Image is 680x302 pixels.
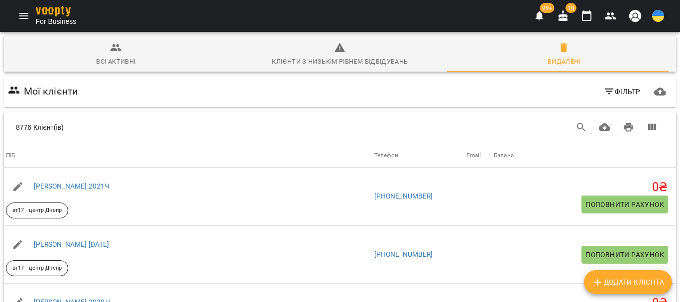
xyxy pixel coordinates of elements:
[12,264,62,273] p: вт17 - центр Днепр
[494,180,668,195] h5: 0 ₴
[36,6,71,16] img: voopty.png
[466,150,481,161] div: Email
[4,111,676,143] div: Table Toolbar
[548,56,580,67] div: Видалені
[652,10,664,22] img: UA.svg
[581,196,668,213] button: Поповнити рахунок
[16,122,317,132] div: 8776 Клієнт(ів)
[494,150,668,161] span: Баланс
[374,250,433,258] a: [PHONE_NUMBER]
[272,56,408,67] div: Клієнти з низькім рівнем відвідувань
[374,150,399,161] div: Телефон
[566,3,576,13] span: 10
[6,150,15,161] div: Sort
[34,240,110,248] a: [PERSON_NAME] [DATE]
[494,150,514,161] div: Sort
[466,150,481,161] div: Sort
[585,199,664,210] span: Поповнити рахунок
[617,115,641,139] button: Друк
[581,246,668,264] button: Поповнити рахунок
[599,83,645,101] button: Фільтр
[584,270,672,294] button: Додати клієнта
[12,206,62,215] p: вт17 - центр Днепр
[628,9,642,23] img: avatar_s.png
[374,192,433,200] a: [PHONE_NUMBER]
[374,150,399,161] div: Sort
[466,150,490,161] span: Email
[12,4,36,28] button: Menu
[96,56,135,67] div: Всі активні
[6,202,68,218] div: вт17 - центр Днепр
[540,3,555,13] span: 99+
[592,276,664,288] span: Додати клієнта
[593,115,617,139] button: Завантажити CSV
[36,16,77,26] span: For Business
[6,150,15,161] div: ПІБ
[569,115,593,139] button: Search
[374,150,462,161] span: Телефон
[34,182,110,190] a: [PERSON_NAME] 2021Ч
[585,249,664,261] span: Поповнити рахунок
[494,150,514,161] div: Баланс
[24,84,78,99] h6: Мої клієнти
[6,260,68,276] div: вт17 - центр Днепр
[603,86,641,98] span: Фільтр
[6,150,370,161] span: ПІБ
[640,115,664,139] button: View Columns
